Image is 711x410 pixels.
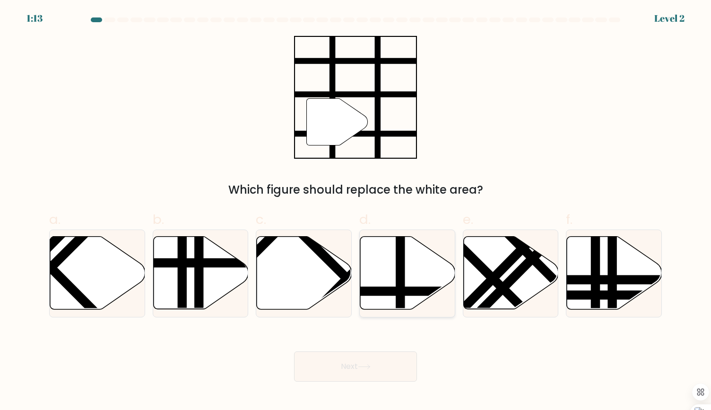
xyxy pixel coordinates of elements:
[359,210,371,229] span: d.
[55,181,656,198] div: Which figure should replace the white area?
[49,210,61,229] span: a.
[566,210,572,229] span: f.
[256,210,266,229] span: c.
[463,210,473,229] span: e.
[654,11,685,26] div: Level 2
[26,11,43,26] div: 1:13
[153,210,164,229] span: b.
[294,351,417,382] button: Next
[306,99,367,145] g: "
